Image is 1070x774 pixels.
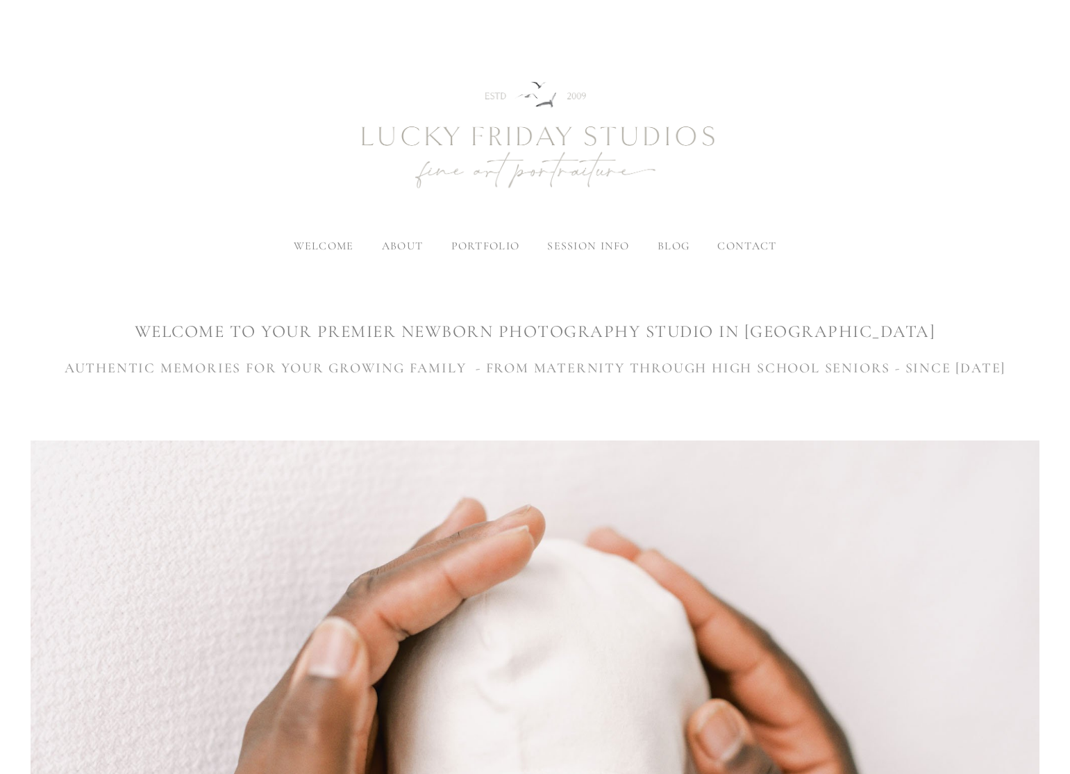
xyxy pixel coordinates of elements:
[658,239,689,253] a: blog
[31,358,1040,379] h3: AUTHENTIC MEMORIES FOR YOUR GROWING FAMILY - FROM MATERNITY THROUGH HIGH SCHOOL SENIORS - SINCE [...
[547,239,629,253] label: session info
[294,239,354,253] a: welcome
[382,239,423,253] label: about
[31,320,1040,344] h1: WELCOME TO YOUR premier newborn photography studio IN [GEOGRAPHIC_DATA]
[285,32,785,240] img: Newborn Photography Denver | Lucky Friday Studios
[717,239,776,253] a: contact
[451,239,520,253] label: portfolio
